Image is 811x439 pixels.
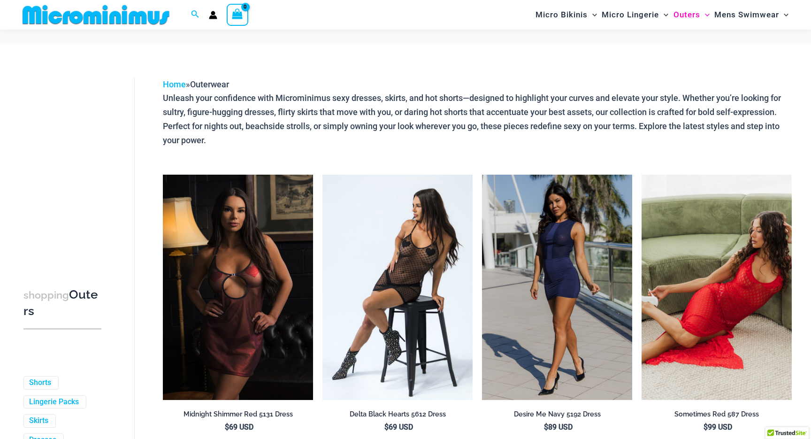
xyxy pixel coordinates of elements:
[544,423,573,431] bdi: 89 USD
[163,175,313,400] img: Midnight Shimmer Red 5131 Dress 03v3
[23,289,69,301] span: shopping
[642,175,792,400] img: Sometimes Red 587 Dress 10
[779,3,788,27] span: Menu Toggle
[163,79,186,89] a: Home
[23,70,108,258] iframe: TrustedSite Certified
[384,423,413,431] bdi: 69 USD
[704,423,708,431] span: $
[23,287,101,319] h3: Outers
[163,410,313,422] a: Midnight Shimmer Red 5131 Dress
[322,175,473,400] a: Delta Black Hearts 5612 Dress 05Delta Black Hearts 5612 Dress 04Delta Black Hearts 5612 Dress 04
[163,175,313,400] a: Midnight Shimmer Red 5131 Dress 03v3Midnight Shimmer Red 5131 Dress 05Midnight Shimmer Red 5131 D...
[209,11,217,19] a: Account icon link
[225,423,229,431] span: $
[29,378,51,388] a: Shorts
[599,3,671,27] a: Micro LingerieMenu ToggleMenu Toggle
[642,410,792,419] h2: Sometimes Red 587 Dress
[673,3,700,27] span: Outers
[163,410,313,419] h2: Midnight Shimmer Red 5131 Dress
[29,397,79,407] a: Lingerie Packs
[482,410,632,422] a: Desire Me Navy 5192 Dress
[588,3,597,27] span: Menu Toggle
[384,423,389,431] span: $
[642,410,792,422] a: Sometimes Red 587 Dress
[482,410,632,419] h2: Desire Me Navy 5192 Dress
[704,423,732,431] bdi: 99 USD
[191,9,199,21] a: Search icon link
[659,3,668,27] span: Menu Toggle
[536,3,588,27] span: Micro Bikinis
[544,423,548,431] span: $
[322,410,473,419] h2: Delta Black Hearts 5612 Dress
[163,79,229,89] span: »
[482,175,632,400] a: Desire Me Navy 5192 Dress 11Desire Me Navy 5192 Dress 09Desire Me Navy 5192 Dress 09
[29,416,48,426] a: Skirts
[700,3,710,27] span: Menu Toggle
[163,91,792,147] p: Unleash your confidence with Microminimus sexy dresses, skirts, and hot shorts—designed to highli...
[532,1,792,28] nav: Site Navigation
[322,175,473,400] img: Delta Black Hearts 5612 Dress 05
[671,3,712,27] a: OutersMenu ToggleMenu Toggle
[322,410,473,422] a: Delta Black Hearts 5612 Dress
[227,4,248,25] a: View Shopping Cart, empty
[190,79,229,89] span: Outerwear
[225,423,253,431] bdi: 69 USD
[714,3,779,27] span: Mens Swimwear
[482,175,632,400] img: Desire Me Navy 5192 Dress 11
[533,3,599,27] a: Micro BikinisMenu ToggleMenu Toggle
[712,3,791,27] a: Mens SwimwearMenu ToggleMenu Toggle
[602,3,659,27] span: Micro Lingerie
[642,175,792,400] a: Sometimes Red 587 Dress 10Sometimes Red 587 Dress 09Sometimes Red 587 Dress 09
[19,4,173,25] img: MM SHOP LOGO FLAT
